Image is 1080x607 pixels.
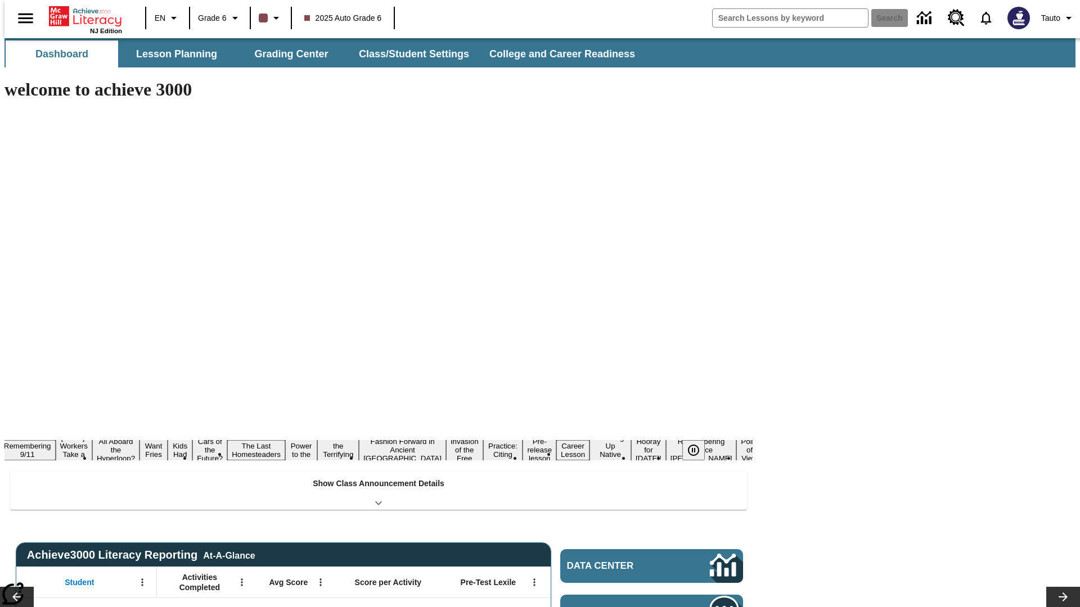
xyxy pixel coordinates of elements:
span: Data Center [567,560,672,572]
button: Dashboard [6,40,118,67]
img: Avatar [1007,7,1030,29]
button: Slide 4 All Aboard the Hyperloop? [92,436,139,464]
button: Slide 17 Hooray for Constitution Day! [631,436,666,464]
button: Class/Student Settings [350,40,478,67]
span: Pre-Test Lexile [461,577,516,587]
button: Slide 6 Dirty Jobs Kids Had To Do [168,423,192,477]
button: Slide 10 Attack of the Terrifying Tomatoes [317,432,359,469]
button: Grading Center [235,40,348,67]
span: EN [155,12,165,24]
button: Slide 12 The Invasion of the Free CD [446,427,483,473]
button: Slide 19 Point of View [736,436,762,464]
button: Slide 18 Remembering Justice O'Connor [666,436,737,464]
span: Score per Activity [355,577,422,587]
button: Slide 7 Cars of the Future? [192,436,227,464]
a: Notifications [971,3,1001,33]
button: Open Menu [526,574,543,591]
span: 2025 Auto Grade 6 [304,12,382,24]
div: SubNavbar [4,40,645,67]
button: Class color is dark brown. Change class color [254,8,287,28]
button: Pause [682,440,705,460]
span: Activities Completed [163,572,237,592]
button: Profile/Settings [1037,8,1080,28]
span: Grade 6 [198,12,227,24]
a: Data Center [560,549,743,583]
button: Open side menu [9,2,42,35]
button: Language: EN, Select a language [150,8,186,28]
span: Achieve3000 Literacy Reporting [27,549,255,561]
button: Slide 5 Do You Want Fries With That? [139,423,168,477]
button: College and Career Readiness [480,40,644,67]
button: Slide 11 Fashion Forward in Ancient Rome [359,436,446,464]
button: Slide 14 Pre-release lesson [523,436,556,464]
button: Open Menu [134,574,151,591]
h1: welcome to achieve 3000 [4,79,753,100]
p: Show Class Announcement Details [313,478,444,490]
span: Avg Score [269,577,308,587]
div: Pause [682,440,716,460]
button: Slide 13 Mixed Practice: Citing Evidence [483,432,523,469]
button: Open Menu [312,574,329,591]
button: Grade: Grade 6, Select a grade [193,8,246,28]
button: Slide 3 Labor Day: Workers Take a Stand [56,432,92,469]
div: Show Class Announcement Details [10,471,747,510]
div: At-A-Glance [203,549,255,561]
button: Lesson Planning [120,40,233,67]
button: Open Menu [233,574,250,591]
div: SubNavbar [4,38,1075,67]
span: Tauto [1041,12,1060,24]
button: Lesson carousel, Next [1046,587,1080,607]
span: NJ Edition [90,28,122,34]
button: Slide 16 Cooking Up Native Traditions [589,432,631,469]
button: Slide 8 The Last Homesteaders [227,440,285,460]
div: Home [49,4,122,34]
button: Slide 9 Solar Power to the People [285,432,318,469]
button: Slide 15 Career Lesson [556,440,589,460]
a: Data Center [910,3,941,34]
a: Home [49,5,122,28]
button: Select a new avatar [1001,3,1037,33]
span: Student [65,577,94,587]
input: search field [713,9,868,27]
a: Resource Center, Will open in new tab [941,3,971,33]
